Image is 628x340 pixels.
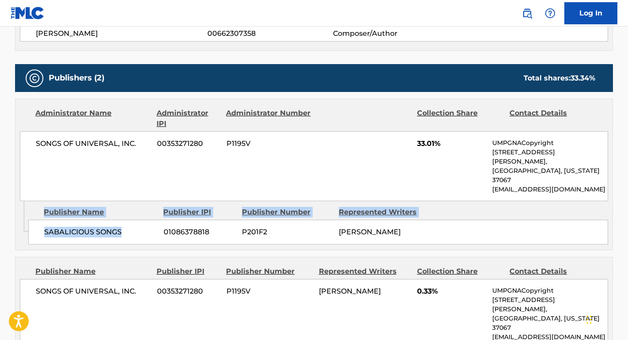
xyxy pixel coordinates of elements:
[163,207,235,218] div: Publisher IPI
[36,138,150,149] span: SONGS OF UNIVERSAL, INC.
[492,148,608,166] p: [STREET_ADDRESS][PERSON_NAME],
[333,28,448,39] span: Composer/Author
[586,306,592,333] div: Glisser
[492,138,608,148] p: UMPGNACopyright
[242,227,332,237] span: P201F2
[157,266,219,277] div: Publisher IPI
[339,207,429,218] div: Represented Writers
[417,266,503,277] div: Collection Share
[11,7,45,19] img: MLC Logo
[417,138,486,149] span: 33.01%
[492,314,608,332] p: [GEOGRAPHIC_DATA], [US_STATE] 37067
[36,286,150,297] span: SONGS OF UNIVERSAL, INC.
[492,185,608,194] p: [EMAIL_ADDRESS][DOMAIN_NAME]
[509,108,595,129] div: Contact Details
[44,207,157,218] div: Publisher Name
[545,8,555,19] img: help
[492,286,608,295] p: UMPGNACopyright
[319,287,381,295] span: [PERSON_NAME]
[518,4,536,22] a: Public Search
[584,298,628,340] div: Widget de chat
[524,73,595,84] div: Total shares:
[339,228,401,236] span: [PERSON_NAME]
[44,227,157,237] span: SABALICIOUS SONGS
[157,108,219,129] div: Administrator IPI
[417,108,503,129] div: Collection Share
[522,8,532,19] img: search
[226,266,312,277] div: Publisher Number
[164,227,235,237] span: 01086378818
[319,266,410,277] div: Represented Writers
[36,28,207,39] span: [PERSON_NAME]
[226,138,312,149] span: P1195V
[49,73,104,83] h5: Publishers (2)
[564,2,617,24] a: Log In
[492,166,608,185] p: [GEOGRAPHIC_DATA], [US_STATE] 37067
[492,295,608,314] p: [STREET_ADDRESS][PERSON_NAME],
[226,108,312,129] div: Administrator Number
[157,138,220,149] span: 00353271280
[35,108,150,129] div: Administrator Name
[242,207,332,218] div: Publisher Number
[29,73,40,84] img: Publishers
[226,286,312,297] span: P1195V
[35,266,150,277] div: Publisher Name
[207,28,333,39] span: 00662307358
[417,286,486,297] span: 0.33%
[509,266,595,277] div: Contact Details
[584,298,628,340] iframe: Chat Widget
[541,4,559,22] div: Help
[571,74,595,82] span: 33.34 %
[157,286,220,297] span: 00353271280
